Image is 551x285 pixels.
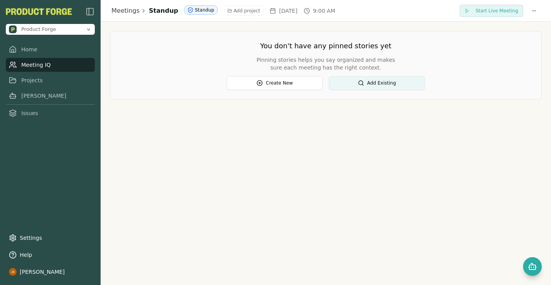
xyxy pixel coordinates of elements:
div: Standup [184,5,218,15]
h1: Standup [149,6,178,15]
button: Add Existing [329,76,425,90]
img: Product Forge [9,25,17,33]
a: Issues [6,106,95,120]
button: [PERSON_NAME] [6,265,95,279]
a: Meeting IQ [6,58,95,72]
button: Open organization switcher [6,24,95,35]
span: Product Forge [21,26,56,33]
a: [PERSON_NAME] [6,89,95,103]
button: Help [6,248,95,262]
a: Meetings [111,6,140,15]
img: sidebar [86,7,95,16]
p: Pinning stories helps you say organized and makes sure each meeting has the right context. [252,56,400,71]
img: profile [9,268,17,276]
a: Settings [6,231,95,245]
button: PF-Logo [6,8,72,15]
span: Add project [234,8,260,14]
button: Start Live Meeting [460,5,523,17]
button: Open chat [523,257,542,276]
img: Product Forge [6,8,72,15]
h3: You don't have any pinned stories yet [252,41,400,51]
button: Add project [224,6,264,16]
a: Projects [6,73,95,87]
span: [DATE] [279,7,297,15]
span: 9:00 AM [313,7,335,15]
span: Start Live Meeting [476,8,518,14]
button: Create New [227,76,323,90]
a: Home [6,42,95,56]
